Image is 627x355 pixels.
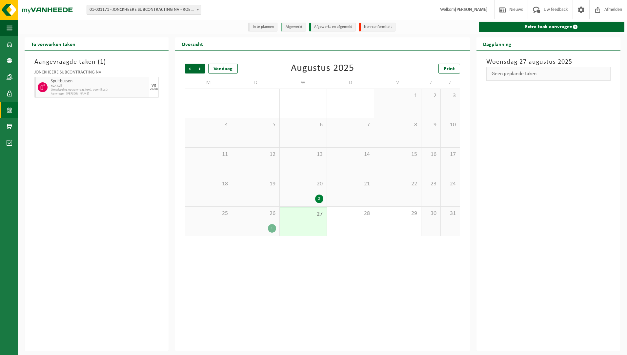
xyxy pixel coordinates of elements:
[34,70,159,77] div: JONCKHEERE SUBCONTRACTING NV
[330,121,371,129] span: 7
[235,210,276,217] span: 26
[327,77,374,89] td: D
[309,23,356,31] li: Afgewerkt en afgemeld
[377,151,418,158] span: 15
[444,210,456,217] span: 31
[425,151,437,158] span: 16
[268,224,276,233] div: 1
[232,77,279,89] td: D
[248,23,277,31] li: In te plannen
[425,92,437,99] span: 2
[444,180,456,188] span: 24
[235,121,276,129] span: 5
[51,79,147,84] span: Spuitbussen
[330,180,371,188] span: 21
[479,22,624,32] a: Extra taak aanvragen
[377,121,418,129] span: 8
[100,59,104,65] span: 1
[377,180,418,188] span: 22
[189,210,229,217] span: 25
[283,121,323,129] span: 6
[283,151,323,158] span: 13
[280,77,327,89] td: W
[444,66,455,72] span: Print
[359,23,395,31] li: Non-conformiteit
[441,77,460,89] td: Z
[34,57,159,67] h3: Aangevraagde taken ( )
[425,121,437,129] span: 9
[476,37,518,50] h2: Dagplanning
[208,64,238,73] div: Vandaag
[152,84,156,88] div: VR
[195,64,205,73] span: Volgende
[377,92,418,99] span: 1
[87,5,201,14] span: 01-001171 - JONCKHEERE SUBCONTRACTING NV - ROESELARE
[444,92,456,99] span: 3
[425,180,437,188] span: 23
[438,64,460,73] a: Print
[330,210,371,217] span: 28
[330,151,371,158] span: 14
[51,88,147,92] span: Omwisseling op aanvraag (excl. voorrijkost)
[374,77,421,89] td: V
[87,5,201,15] span: 01-001171 - JONCKHEERE SUBCONTRACTING NV - ROESELARE
[455,7,488,12] strong: [PERSON_NAME]
[283,211,323,218] span: 27
[150,88,158,91] div: 29/08
[291,64,354,73] div: Augustus 2025
[421,77,441,89] td: Z
[486,57,611,67] h3: Woensdag 27 augustus 2025
[189,151,229,158] span: 11
[281,23,306,31] li: Afgewerkt
[315,195,323,203] div: 2
[425,210,437,217] span: 30
[25,37,82,50] h2: Te verwerken taken
[175,37,210,50] h2: Overzicht
[444,121,456,129] span: 10
[486,67,611,81] div: Geen geplande taken
[283,180,323,188] span: 20
[235,151,276,158] span: 12
[189,121,229,129] span: 4
[185,77,232,89] td: M
[189,180,229,188] span: 18
[51,84,147,88] span: KGA Colli
[377,210,418,217] span: 29
[235,180,276,188] span: 19
[444,151,456,158] span: 17
[51,92,147,96] span: Aanvrager: [PERSON_NAME]
[185,64,195,73] span: Vorige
